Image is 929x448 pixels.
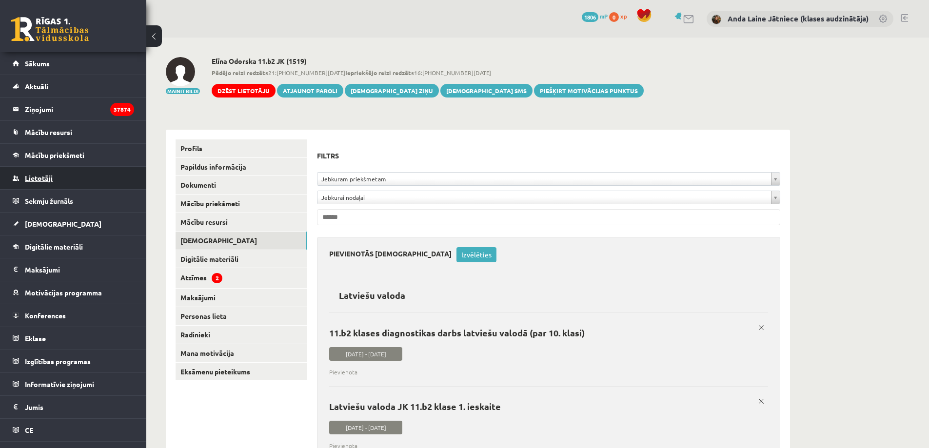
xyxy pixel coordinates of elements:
[212,68,644,77] span: 21:[PHONE_NUMBER][DATE] 16:[PHONE_NUMBER][DATE]
[176,213,307,231] a: Mācību resursi
[13,373,134,395] a: Informatīvie ziņojumi
[25,403,43,411] span: Jumis
[13,75,134,97] a: Aktuāli
[13,144,134,166] a: Mācību priekšmeti
[176,195,307,213] a: Mācību priekšmeti
[25,174,53,182] span: Lietotāji
[176,289,307,307] a: Maksājumi
[176,326,307,344] a: Radinieki
[25,98,134,120] legend: Ziņojumi
[25,258,134,281] legend: Maksājumi
[329,247,456,258] h3: Pievienotās [DEMOGRAPHIC_DATA]
[13,167,134,189] a: Lietotāji
[13,52,134,75] a: Sākums
[13,304,134,327] a: Konferences
[321,173,767,185] span: Jebkuram priekšmetam
[277,84,343,97] a: Atjaunot paroli
[25,288,102,297] span: Motivācijas programma
[13,396,134,418] a: Jumis
[25,59,50,68] span: Sākums
[13,419,134,441] a: CE
[25,128,72,136] span: Mācību resursi
[176,139,307,157] a: Profils
[329,401,761,411] p: Latviešu valoda JK 11.b2 klase 1. ieskaite
[728,14,869,23] a: Anda Laine Jātniece (klases audzinātāja)
[25,196,73,205] span: Sekmju žurnāls
[176,344,307,362] a: Mana motivācija
[456,247,496,262] a: Izvēlēties
[754,394,768,408] a: x
[25,334,46,343] span: Eklase
[13,258,134,281] a: Maksājumi
[25,357,91,366] span: Izglītības programas
[176,232,307,250] a: [DEMOGRAPHIC_DATA]
[600,12,608,20] span: mP
[25,151,84,159] span: Mācību priekšmeti
[176,250,307,268] a: Digitālie materiāli
[329,368,761,376] span: Pievienota
[13,121,134,143] a: Mācību resursi
[321,191,767,204] span: Jebkurai nodaļai
[13,235,134,258] a: Digitālie materiāli
[212,57,644,65] h2: Elīna Odorska 11.b2 JK (1519)
[25,242,83,251] span: Digitālie materiāli
[534,84,644,97] a: Piešķirt motivācijas punktus
[176,268,307,288] a: Atzīmes2
[712,15,721,24] img: Anda Laine Jātniece (klases audzinātāja)
[25,380,94,389] span: Informatīvie ziņojumi
[329,421,402,434] span: [DATE] - [DATE]
[176,307,307,325] a: Personas lieta
[317,173,780,185] a: Jebkuram priekšmetam
[13,350,134,372] a: Izglītības programas
[329,347,402,361] span: [DATE] - [DATE]
[13,281,134,304] a: Motivācijas programma
[329,328,761,338] p: 11.b2 klases diagnostikas darbs latviešu valodā (par 10. klasi)
[25,426,33,434] span: CE
[110,103,134,116] i: 37874
[176,158,307,176] a: Papildus informācija
[13,213,134,235] a: [DEMOGRAPHIC_DATA]
[329,284,415,307] h2: Latviešu valoda
[582,12,598,22] span: 1806
[166,57,195,86] img: Elīna Odorska
[13,327,134,350] a: Eklase
[11,17,89,41] a: Rīgas 1. Tālmācības vidusskola
[317,149,769,162] h3: Filtrs
[13,98,134,120] a: Ziņojumi37874
[754,321,768,334] a: x
[609,12,619,22] span: 0
[25,311,66,320] span: Konferences
[582,12,608,20] a: 1806 mP
[345,84,439,97] a: [DEMOGRAPHIC_DATA] ziņu
[13,190,134,212] a: Sekmju žurnāls
[25,219,101,228] span: [DEMOGRAPHIC_DATA]
[176,176,307,194] a: Dokumenti
[212,84,276,97] a: Dzēst lietotāju
[609,12,632,20] a: 0 xp
[166,88,200,94] button: Mainīt bildi
[345,69,414,77] b: Iepriekšējo reizi redzēts
[440,84,533,97] a: [DEMOGRAPHIC_DATA] SMS
[176,363,307,381] a: Eksāmenu pieteikums
[212,273,222,283] span: 2
[25,82,48,91] span: Aktuāli
[317,191,780,204] a: Jebkurai nodaļai
[620,12,627,20] span: xp
[212,69,268,77] b: Pēdējo reizi redzēts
